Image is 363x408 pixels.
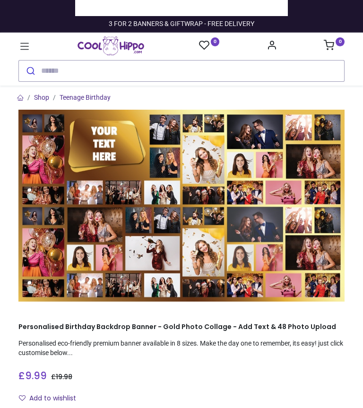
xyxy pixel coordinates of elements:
a: Teenage Birthday [60,94,111,101]
h1: Personalised Birthday Backdrop Banner - Gold Photo Collage - Add Text & 48 Photo Upload [18,322,345,332]
span: 19.98 [56,372,72,382]
iframe: Customer reviews powered by Trustpilot [82,3,281,13]
span: 9.99 [25,369,47,382]
a: Logo of Cool Hippo [78,36,144,55]
sup: 0 [211,37,220,46]
sup: 0 [336,37,345,46]
a: 0 [324,43,345,50]
a: Shop [34,94,49,101]
img: Personalised Birthday Backdrop Banner - Gold Photo Collage - Add Text & 48 Photo Upload [18,110,345,302]
div: 3 FOR 2 BANNERS & GIFTWRAP - FREE DELIVERY [109,19,254,29]
span: £ [18,369,47,383]
span: £ [51,372,72,382]
a: Account Info [267,43,277,50]
i: Add to wishlist [19,395,26,401]
img: Cool Hippo [78,36,144,55]
button: Add to wishlistAdd to wishlist [18,391,84,407]
a: 0 [199,40,220,52]
p: Personalised eco-friendly premium banner available in 8 sizes. Make the day one to remember, its ... [18,339,345,357]
button: Submit [19,61,41,81]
